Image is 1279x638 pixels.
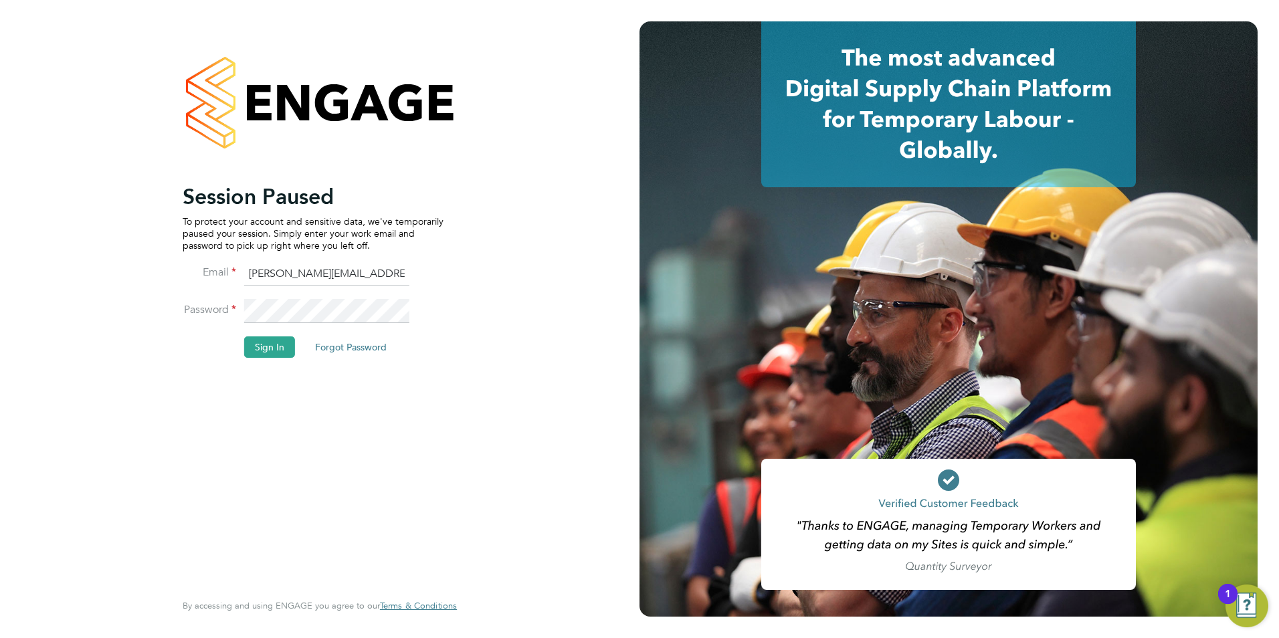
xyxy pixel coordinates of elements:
label: Password [183,303,236,317]
p: To protect your account and sensitive data, we've temporarily paused your session. Simply enter y... [183,215,444,252]
div: 1 [1225,594,1231,611]
span: By accessing and using ENGAGE you agree to our [183,600,457,611]
label: Email [183,265,236,280]
input: Enter your work email... [244,262,409,286]
span: Terms & Conditions [380,600,457,611]
button: Open Resource Center, 1 new notification [1225,584,1268,627]
button: Forgot Password [304,336,397,358]
button: Sign In [244,336,295,358]
a: Terms & Conditions [380,601,457,611]
h2: Session Paused [183,183,444,210]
